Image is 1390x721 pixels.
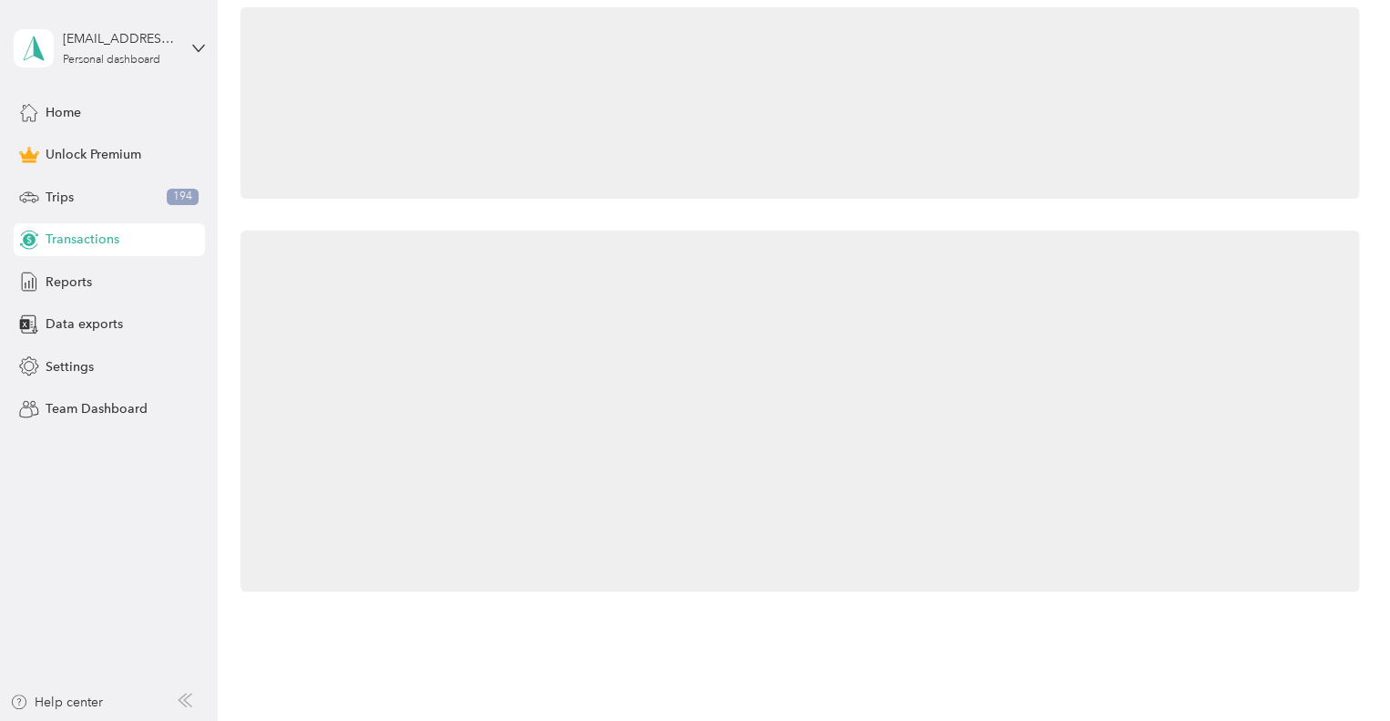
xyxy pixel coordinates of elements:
button: Help center [10,693,103,712]
span: Team Dashboard [46,399,148,418]
div: [EMAIL_ADDRESS][DOMAIN_NAME] [63,29,177,48]
span: Transactions [46,230,119,249]
span: Unlock Premium [46,145,141,164]
div: Personal dashboard [63,55,160,66]
span: Settings [46,357,94,376]
span: Home [46,103,81,122]
span: Trips [46,188,74,207]
span: 194 [167,189,199,205]
iframe: Everlance-gr Chat Button Frame [1288,619,1390,721]
span: Data exports [46,314,123,334]
span: Reports [46,273,92,292]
